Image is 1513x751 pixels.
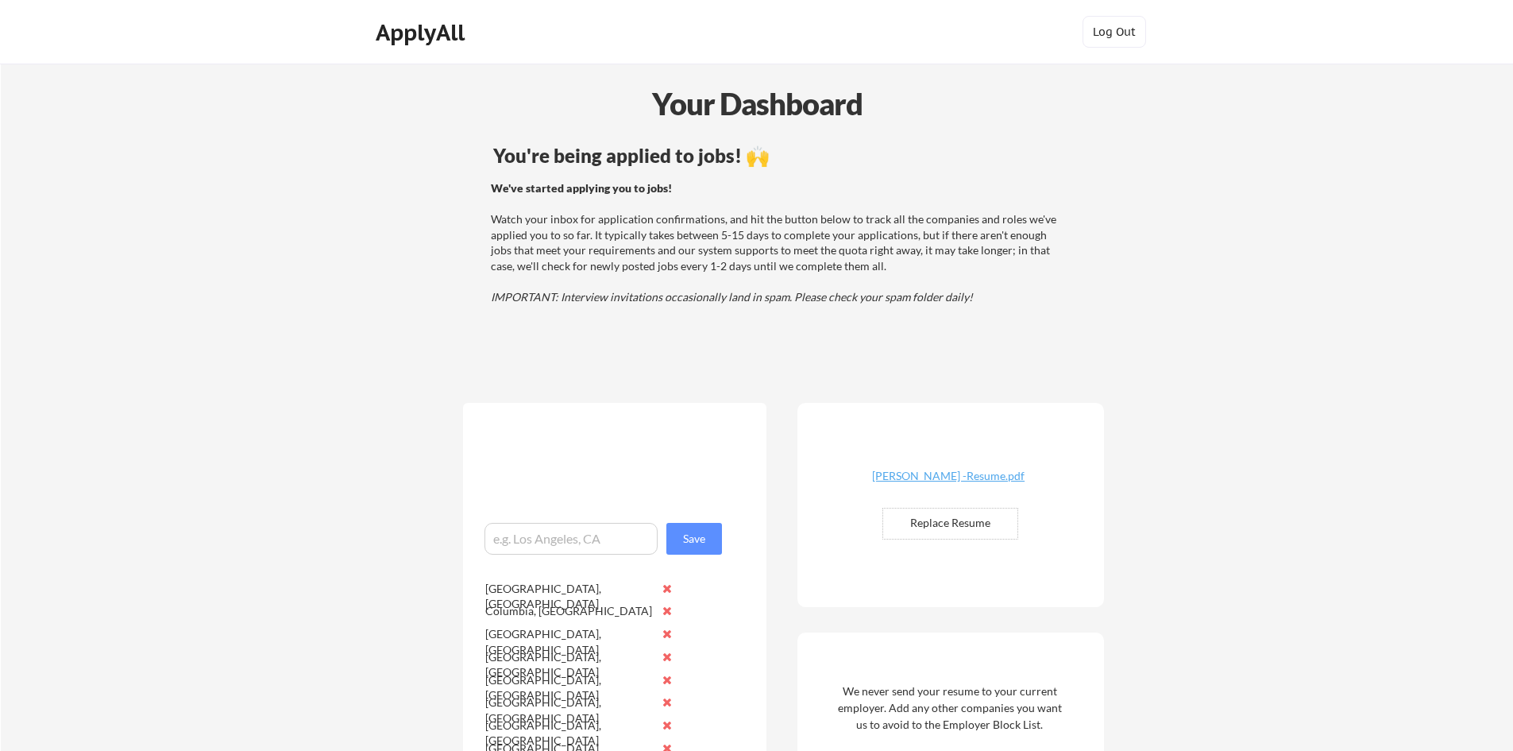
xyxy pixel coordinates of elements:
[484,523,658,555] input: e.g. Los Angeles, CA
[491,180,1063,305] div: Watch your inbox for application confirmations, and hit the button below to track all the compani...
[485,626,653,657] div: [GEOGRAPHIC_DATA], [GEOGRAPHIC_DATA]
[666,523,722,555] button: Save
[485,649,653,680] div: [GEOGRAPHIC_DATA], [GEOGRAPHIC_DATA]
[485,603,653,619] div: Columbia, [GEOGRAPHIC_DATA]
[491,181,672,195] strong: We've started applying you to jobs!
[485,695,653,726] div: [GEOGRAPHIC_DATA], [GEOGRAPHIC_DATA]
[485,581,653,612] div: [GEOGRAPHIC_DATA], [GEOGRAPHIC_DATA]
[1083,16,1146,48] button: Log Out
[2,81,1513,126] div: Your Dashboard
[485,718,653,749] div: [GEOGRAPHIC_DATA], [GEOGRAPHIC_DATA]
[836,683,1063,733] div: We never send your resume to your current employer. Add any other companies you want us to avoid ...
[485,672,653,703] div: [GEOGRAPHIC_DATA], [GEOGRAPHIC_DATA]
[491,290,973,304] em: IMPORTANT: Interview invitations occasionally land in spam. Please check your spam folder daily!
[854,470,1043,495] a: [PERSON_NAME] -Resume.pdf
[493,146,1066,165] div: You're being applied to jobs! 🙌
[376,19,469,46] div: ApplyAll
[854,470,1043,482] div: [PERSON_NAME] -Resume.pdf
